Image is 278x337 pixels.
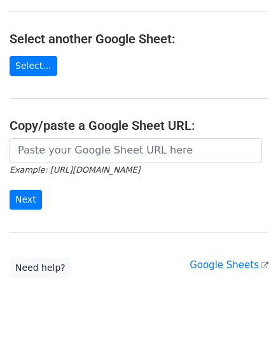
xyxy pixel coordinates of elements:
[10,258,71,278] a: Need help?
[10,31,268,47] h4: Select another Google Sheet:
[10,165,140,175] small: Example: [URL][DOMAIN_NAME]
[10,56,57,76] a: Select...
[190,259,268,271] a: Google Sheets
[10,190,42,210] input: Next
[214,276,278,337] iframe: Chat Widget
[10,138,262,162] input: Paste your Google Sheet URL here
[10,118,268,133] h4: Copy/paste a Google Sheet URL:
